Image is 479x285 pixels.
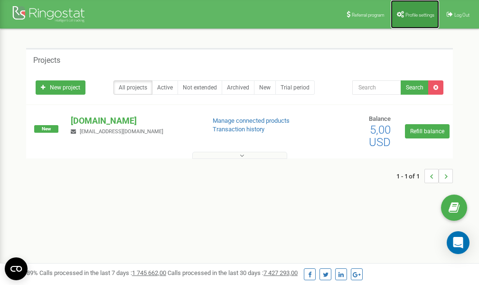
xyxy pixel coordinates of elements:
[454,12,470,18] span: Log Out
[352,80,401,95] input: Search
[396,159,453,193] nav: ...
[401,80,429,95] button: Search
[396,169,424,183] span: 1 - 1 of 1
[34,125,58,133] span: New
[33,56,60,65] h5: Projects
[5,257,28,280] button: Open CMP widget
[71,115,197,127] p: [DOMAIN_NAME]
[39,269,166,276] span: Calls processed in the last 7 days :
[222,80,254,95] a: Archived
[132,269,166,276] u: 1 745 662,00
[168,269,298,276] span: Calls processed in the last 30 days :
[263,269,298,276] u: 7 427 293,00
[36,80,85,95] a: New project
[275,80,315,95] a: Trial period
[113,80,152,95] a: All projects
[405,12,434,18] span: Profile settings
[254,80,276,95] a: New
[447,231,470,254] div: Open Intercom Messenger
[369,123,391,149] span: 5,00 USD
[352,12,385,18] span: Referral program
[213,126,264,133] a: Transaction history
[369,115,391,122] span: Balance
[213,117,290,124] a: Manage connected products
[405,124,450,138] a: Refill balance
[80,128,163,135] span: [EMAIL_ADDRESS][DOMAIN_NAME]
[152,80,178,95] a: Active
[178,80,222,95] a: Not extended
